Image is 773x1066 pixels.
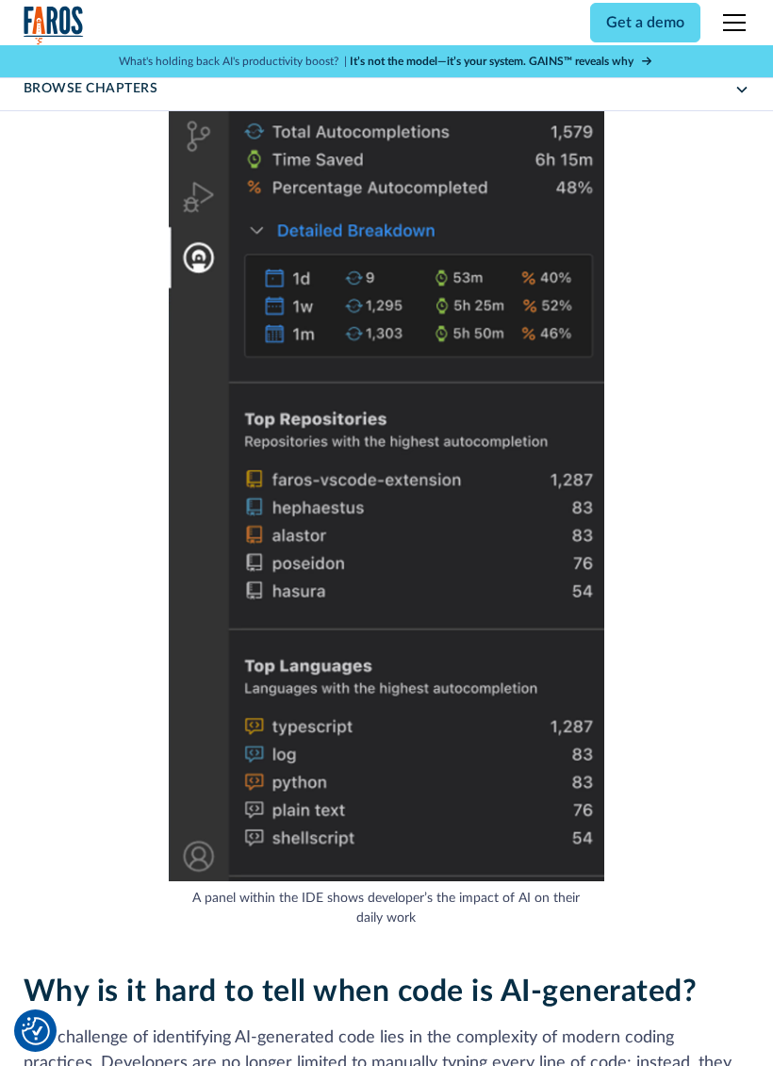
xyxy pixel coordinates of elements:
[24,6,84,44] img: Logo of the analytics and reporting company Faros.
[22,1017,50,1045] img: Revisit consent button
[169,889,604,928] figcaption: A panel within the IDE shows developer’s the impact of AI on their daily work
[24,974,750,1009] h2: Why is it hard to tell when code is AI-generated?
[22,1017,50,1045] button: Cookie Settings
[350,53,654,70] a: It’s not the model—it’s your system. GAINS™ reveals why
[350,56,633,67] strong: It’s not the model—it’s your system. GAINS™ reveals why
[24,6,84,44] a: home
[24,79,158,99] div: Browse Chapters
[590,3,700,42] a: Get a demo
[119,53,347,70] p: What's holding back AI's productivity boost? |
